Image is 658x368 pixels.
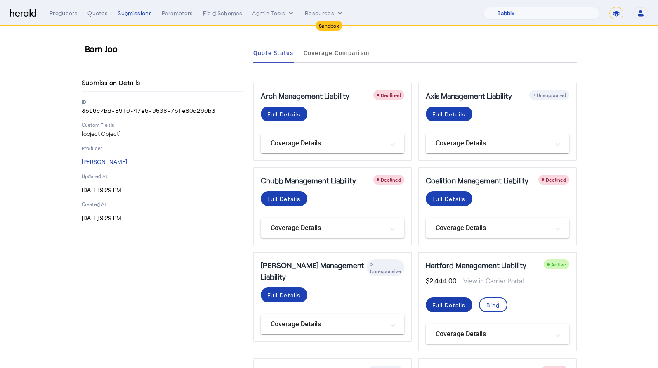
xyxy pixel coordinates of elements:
[432,195,466,203] div: Full Details
[82,173,243,179] p: Updated At
[261,218,404,238] mat-expansion-panel-header: Coverage Details
[486,301,500,309] div: Bind
[261,287,307,302] button: Full Details
[305,9,344,17] button: Resources dropdown menu
[261,133,404,153] mat-expansion-panel-header: Coverage Details
[118,9,152,17] div: Submissions
[203,9,243,17] div: Field Schemas
[261,175,356,186] h5: Chubb Management Liability
[82,214,243,222] p: [DATE] 9:29 PM
[87,9,108,17] div: Quotes
[426,175,528,186] h5: Coalition Management Liability
[253,43,294,63] a: Quote Status
[162,9,193,17] div: Parameters
[316,21,342,31] div: Sandbox
[261,191,307,206] button: Full Details
[267,291,301,299] div: Full Details
[82,130,243,138] p: [object Object]
[82,98,243,105] p: ID
[261,107,307,121] button: Full Details
[271,223,384,233] mat-panel-title: Coverage Details
[426,90,512,102] h5: Axis Management Liability
[82,158,243,166] p: [PERSON_NAME]
[82,107,243,115] p: 3516c7bd-89f0-47e5-9508-7bfe80a290b3
[436,329,550,339] mat-panel-title: Coverage Details
[426,324,569,344] mat-expansion-panel-header: Coverage Details
[479,297,507,312] button: Bind
[252,9,295,17] button: internal dropdown menu
[426,107,472,121] button: Full Details
[426,191,472,206] button: Full Details
[432,301,466,309] div: Full Details
[426,133,569,153] mat-expansion-panel-header: Coverage Details
[82,78,144,88] h4: Submission Details
[82,145,243,151] p: Producer
[82,201,243,207] p: Created At
[537,92,566,98] span: Unsupported
[436,223,550,233] mat-panel-title: Coverage Details
[436,138,550,148] mat-panel-title: Coverage Details
[267,110,301,119] div: Full Details
[271,319,384,329] mat-panel-title: Coverage Details
[271,138,384,148] mat-panel-title: Coverage Details
[261,259,367,283] h5: [PERSON_NAME] Management Liability
[261,90,349,102] h5: Arch Management Liability
[267,195,301,203] div: Full Details
[370,268,401,274] span: Unresponsive
[432,110,466,119] div: Full Details
[304,43,372,63] a: Coverage Comparison
[426,276,457,286] span: $2,444.00
[261,314,404,334] mat-expansion-panel-header: Coverage Details
[50,9,78,17] div: Producers
[546,177,566,183] span: Declined
[82,186,243,194] p: [DATE] 9:29 PM
[381,177,401,183] span: Declined
[85,43,247,55] h3: Barn Joo
[381,92,401,98] span: Declined
[426,297,472,312] button: Full Details
[253,50,294,56] span: Quote Status
[426,218,569,238] mat-expansion-panel-header: Coverage Details
[304,50,372,56] span: Coverage Comparison
[82,121,243,128] p: Custom Fields
[551,261,566,267] span: Active
[10,9,36,17] img: Herald Logo
[457,276,524,286] span: View in Carrier Portal
[426,259,526,271] h5: Hartford Management Liability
